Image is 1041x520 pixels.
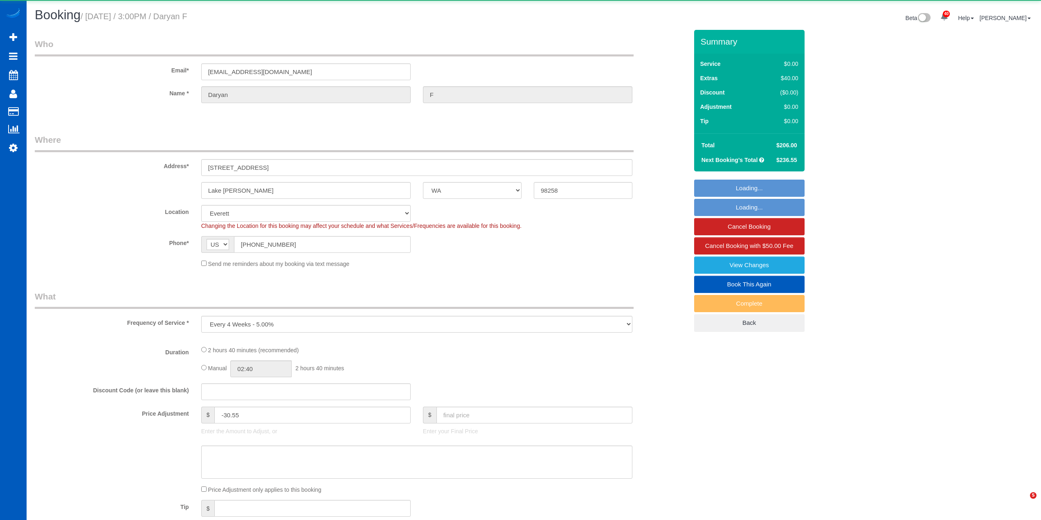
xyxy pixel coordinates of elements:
[534,182,632,199] input: Zip Code*
[201,223,522,229] span: Changing the Location for this booking may affect your schedule and what Services/Frequencies are...
[29,86,195,97] label: Name *
[700,74,718,82] label: Extras
[35,8,81,22] span: Booking
[201,86,411,103] input: First Name*
[35,134,634,152] legend: Where
[29,205,195,216] label: Location
[694,276,805,293] a: Book This Again
[234,236,411,253] input: Phone*
[5,8,21,20] img: Automaid Logo
[29,407,195,418] label: Price Adjustment
[763,60,798,68] div: $0.00
[208,365,227,371] span: Manual
[701,142,715,149] strong: Total
[29,316,195,327] label: Frequency of Service *
[81,12,187,21] small: / [DATE] / 3:00PM / Daryan F
[701,157,758,163] strong: Next Booking's Total
[201,63,411,80] input: Email*
[1013,492,1033,512] iframe: Intercom live chat
[423,407,436,423] span: $
[201,407,215,423] span: $
[35,290,634,309] legend: What
[29,159,195,170] label: Address*
[917,13,931,24] img: New interface
[423,86,632,103] input: Last Name*
[776,157,797,163] span: $236.55
[201,427,411,435] p: Enter the Amount to Adjust, or
[29,345,195,356] label: Duration
[700,117,709,125] label: Tip
[29,500,195,511] label: Tip
[943,11,950,17] span: 40
[701,37,800,46] h3: Summary
[436,407,632,423] input: final price
[705,242,794,249] span: Cancel Booking with $50.00 Fee
[763,117,798,125] div: $0.00
[694,237,805,254] a: Cancel Booking with $50.00 Fee
[208,486,322,493] span: Price Adjustment only applies to this booking
[763,103,798,111] div: $0.00
[958,15,974,21] a: Help
[208,261,350,267] span: Send me reminders about my booking via text message
[29,236,195,247] label: Phone*
[700,88,725,97] label: Discount
[208,347,299,353] span: 2 hours 40 minutes (recommended)
[694,218,805,235] a: Cancel Booking
[295,365,344,371] span: 2 hours 40 minutes
[763,74,798,82] div: $40.00
[906,15,931,21] a: Beta
[936,8,952,26] a: 40
[980,15,1031,21] a: [PERSON_NAME]
[763,88,798,97] div: ($0.00)
[700,103,732,111] label: Adjustment
[29,63,195,74] label: Email*
[201,182,411,199] input: City*
[694,314,805,331] a: Back
[35,38,634,56] legend: Who
[776,142,797,149] span: $206.00
[423,427,632,435] p: Enter your Final Price
[29,383,195,394] label: Discount Code (or leave this blank)
[700,60,721,68] label: Service
[201,500,215,517] span: $
[694,257,805,274] a: View Changes
[1030,492,1037,499] span: 5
